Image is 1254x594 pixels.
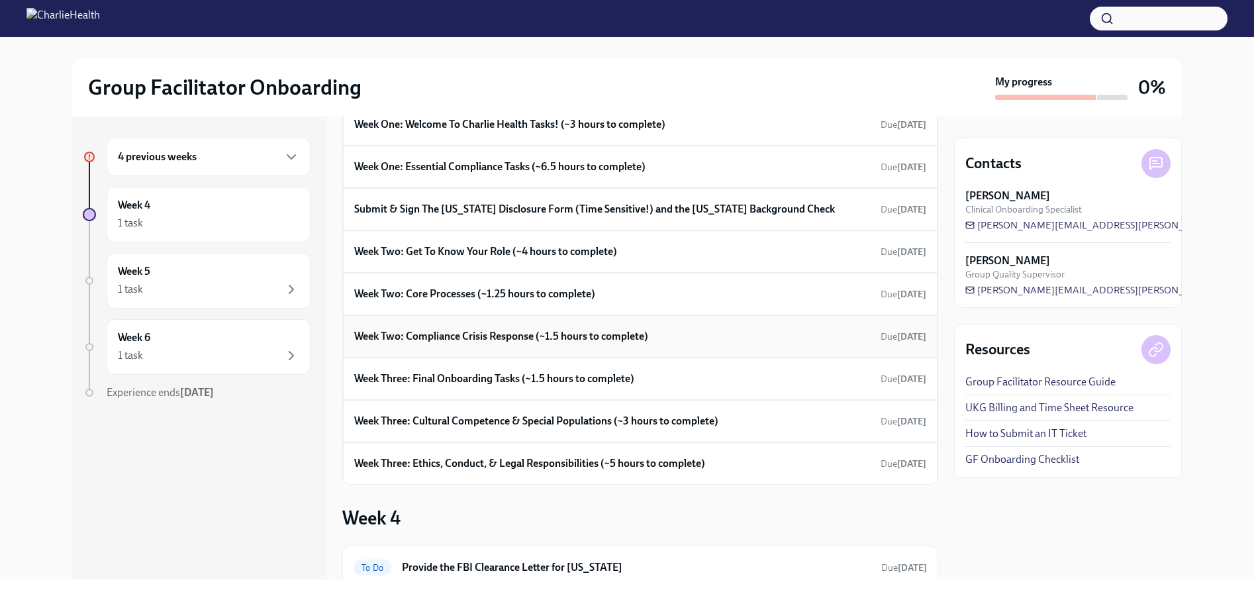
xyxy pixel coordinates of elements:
h6: Week Two: Compliance Crisis Response (~1.5 hours to complete) [354,329,648,344]
a: Week Two: Compliance Crisis Response (~1.5 hours to complete)Due[DATE] [354,326,926,346]
span: Due [881,162,926,173]
span: To Do [354,563,391,573]
a: To DoProvide the FBI Clearance Letter for [US_STATE]Due[DATE] [354,557,927,578]
img: CharlieHealth [26,8,100,29]
span: Experience ends [107,386,214,399]
span: September 6th, 2025 10:00 [881,373,926,385]
a: Week Three: Cultural Competence & Special Populations (~3 hours to complete)Due[DATE] [354,411,926,431]
h6: Week One: Essential Compliance Tasks (~6.5 hours to complete) [354,160,646,174]
strong: [DATE] [897,204,926,215]
span: September 8th, 2025 10:00 [881,415,926,428]
div: 1 task [118,282,143,297]
h2: Group Facilitator Onboarding [88,74,362,101]
strong: My progress [995,75,1052,89]
h6: Week 4 [118,198,150,213]
a: How to Submit an IT Ticket [965,426,1086,441]
a: Group Facilitator Resource Guide [965,375,1116,389]
span: September 8th, 2025 10:00 [881,458,926,470]
a: Week Three: Ethics, Conduct, & Legal Responsibilities (~5 hours to complete)Due[DATE] [354,454,926,473]
span: September 23rd, 2025 10:00 [881,562,927,574]
a: Week Two: Get To Know Your Role (~4 hours to complete)Due[DATE] [354,242,926,262]
a: GF Onboarding Checklist [965,452,1079,467]
h6: Week Three: Ethics, Conduct, & Legal Responsibilities (~5 hours to complete) [354,456,705,471]
strong: [DATE] [897,119,926,130]
strong: [DATE] [180,386,214,399]
strong: [DATE] [898,562,927,573]
h4: Resources [965,340,1030,360]
span: Due [881,331,926,342]
span: Due [881,289,926,300]
div: 1 task [118,216,143,230]
h4: Contacts [965,154,1022,173]
strong: [DATE] [897,331,926,342]
h6: 4 previous weeks [118,150,197,164]
h6: Submit & Sign The [US_STATE] Disclosure Form (Time Sensitive!) and the [US_STATE] Background Check [354,202,835,217]
a: UKG Billing and Time Sheet Resource [965,401,1133,415]
h6: Week 6 [118,330,150,345]
span: Due [881,562,927,573]
h6: Week 5 [118,264,150,279]
a: Week One: Welcome To Charlie Health Tasks! (~3 hours to complete)Due[DATE] [354,115,926,134]
span: September 1st, 2025 10:00 [881,288,926,301]
h6: Week One: Welcome To Charlie Health Tasks! (~3 hours to complete) [354,117,665,132]
span: Due [881,246,926,258]
span: Due [881,204,926,215]
strong: [DATE] [897,373,926,385]
h3: Week 4 [342,506,401,530]
strong: [DATE] [897,246,926,258]
a: Week 41 task [83,187,311,242]
span: Clinical Onboarding Specialist [965,203,1082,216]
span: Due [881,373,926,385]
strong: [DATE] [897,416,926,427]
h6: Provide the FBI Clearance Letter for [US_STATE] [402,560,871,575]
span: August 25th, 2025 10:00 [881,161,926,173]
div: 1 task [118,348,143,363]
a: Submit & Sign The [US_STATE] Disclosure Form (Time Sensitive!) and the [US_STATE] Background Chec... [354,199,926,219]
strong: [DATE] [897,458,926,470]
a: Week 61 task [83,319,311,375]
h6: Week Three: Cultural Competence & Special Populations (~3 hours to complete) [354,414,718,428]
span: September 1st, 2025 10:00 [881,330,926,343]
span: Due [881,416,926,427]
a: Week 51 task [83,253,311,309]
div: 4 previous weeks [107,138,311,176]
strong: [DATE] [897,162,926,173]
h6: Week Two: Core Processes (~1.25 hours to complete) [354,287,595,301]
h6: Week Two: Get To Know Your Role (~4 hours to complete) [354,244,617,259]
span: August 27th, 2025 10:00 [881,203,926,216]
span: Due [881,119,926,130]
span: Due [881,458,926,470]
a: Week Three: Final Onboarding Tasks (~1.5 hours to complete)Due[DATE] [354,369,926,389]
span: August 25th, 2025 10:00 [881,119,926,131]
strong: [PERSON_NAME] [965,189,1050,203]
span: September 1st, 2025 10:00 [881,246,926,258]
strong: [PERSON_NAME] [965,254,1050,268]
h6: Week Three: Final Onboarding Tasks (~1.5 hours to complete) [354,371,634,386]
a: Week Two: Core Processes (~1.25 hours to complete)Due[DATE] [354,284,926,304]
a: Week One: Essential Compliance Tasks (~6.5 hours to complete)Due[DATE] [354,157,926,177]
h3: 0% [1138,75,1166,99]
span: Group Quality Supervisor [965,268,1065,281]
strong: [DATE] [897,289,926,300]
